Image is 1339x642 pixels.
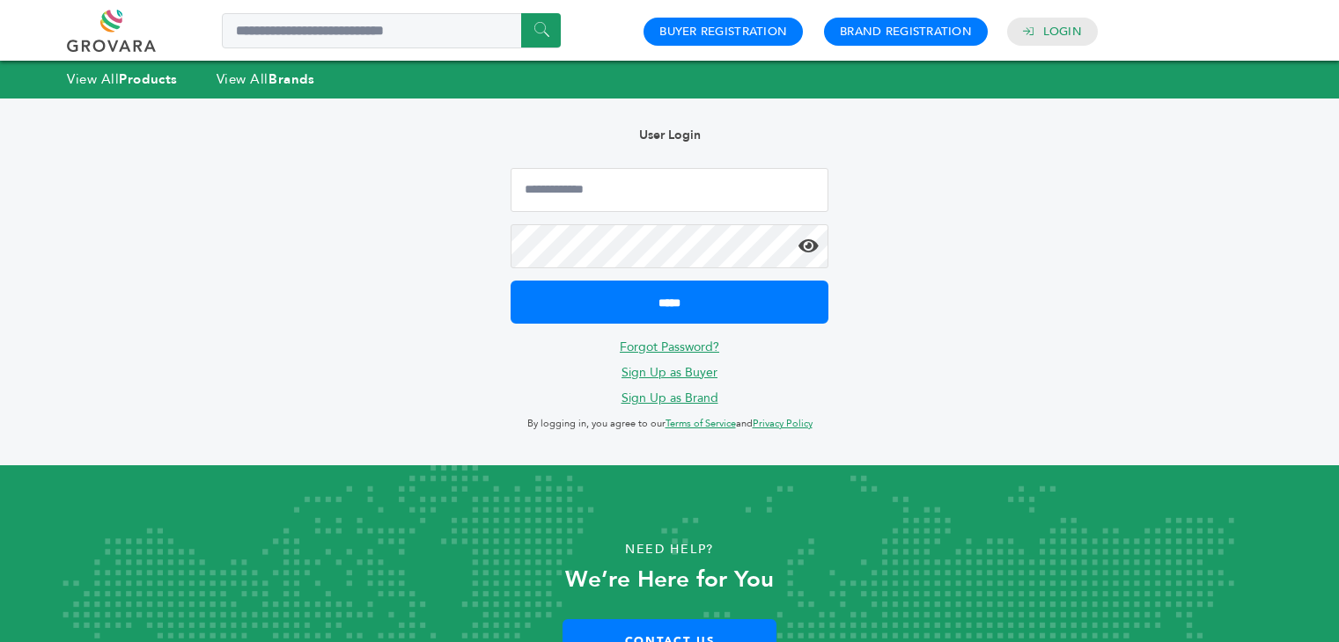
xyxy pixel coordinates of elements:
a: View AllBrands [217,70,315,88]
strong: We’re Here for You [565,564,774,595]
input: Search a product or brand... [222,13,561,48]
a: Brand Registration [840,24,972,40]
p: By logging in, you agree to our and [511,413,828,434]
a: Login [1043,24,1082,40]
input: Password [511,224,828,268]
a: Sign Up as Brand [622,390,718,406]
a: Forgot Password? [620,339,719,355]
strong: Brands [269,70,314,88]
a: Terms of Service [666,417,736,430]
p: Need Help? [67,536,1272,563]
input: Email Address [511,168,828,212]
a: Buyer Registration [659,24,787,40]
a: Privacy Policy [753,417,813,430]
a: View AllProducts [67,70,178,88]
b: User Login [639,127,701,143]
strong: Products [119,70,177,88]
a: Sign Up as Buyer [622,364,717,381]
